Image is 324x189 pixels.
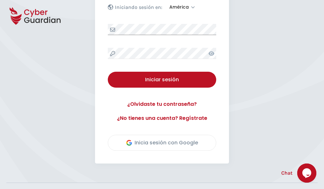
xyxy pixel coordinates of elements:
div: Iniciar sesión [113,76,211,84]
button: Iniciar sesión [108,72,216,88]
span: Chat [281,169,292,177]
a: ¿Olvidaste tu contraseña? [108,100,216,108]
a: ¿No tienes una cuenta? Regístrate [108,114,216,122]
div: Inicia sesión con Google [126,139,198,147]
iframe: chat widget [297,164,318,183]
button: Inicia sesión con Google [108,135,216,151]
